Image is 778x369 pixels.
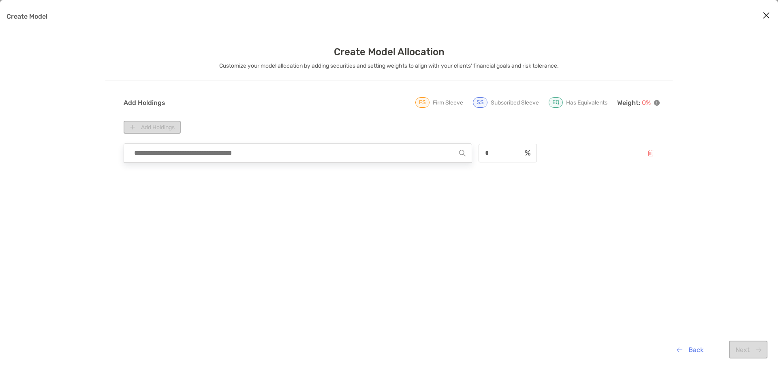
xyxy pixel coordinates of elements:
[419,100,426,105] p: FS
[334,46,445,58] h3: Create Model Allocation
[6,11,47,21] p: Create Model
[617,98,660,108] p: Weight:
[491,98,539,108] p: Subscribed Sleeve
[760,10,772,22] button: Close modal
[670,341,710,358] button: Back
[219,61,559,71] p: Customize your model allocation by adding securities and setting weights to align with your clien...
[642,99,651,107] span: 0 %
[459,150,466,156] img: Search Icon
[552,100,559,105] p: EQ
[124,98,165,108] p: Add Holdings
[566,98,607,108] p: Has Equivalents
[433,98,463,108] p: Firm Sleeve
[477,100,484,105] p: SS
[525,150,530,156] img: input icon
